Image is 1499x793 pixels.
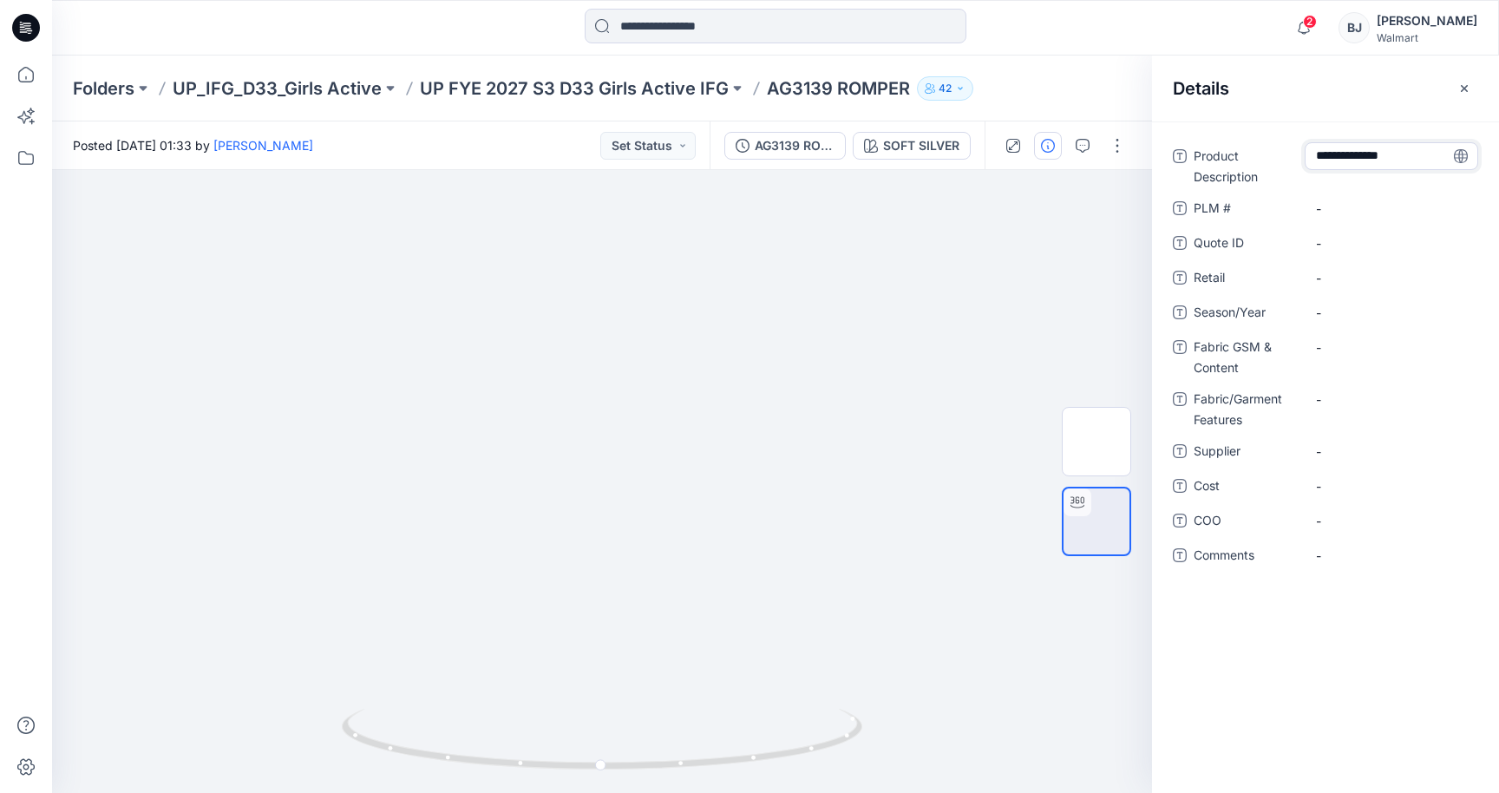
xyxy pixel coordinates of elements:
h2: Details [1173,78,1229,99]
button: AG3139 ROMPER [724,132,846,160]
span: - [1316,338,1467,357]
a: UP FYE 2027 S3 D33 Girls Active IFG [420,76,729,101]
span: Fabric GSM & Content [1194,337,1298,378]
a: UP_IFG_D33_Girls Active [173,76,382,101]
span: Product Description [1194,146,1298,187]
span: Season/Year [1194,302,1298,326]
span: Fabric/Garment Features [1194,389,1298,430]
span: Cost [1194,475,1298,500]
span: COO [1194,510,1298,534]
span: - [1316,442,1467,461]
span: - [1316,200,1467,218]
a: [PERSON_NAME] [213,138,313,153]
span: PLM # [1194,198,1298,222]
a: Folders [73,76,134,101]
span: - [1316,234,1467,252]
span: - [1316,269,1467,287]
span: - [1316,304,1467,322]
span: Posted [DATE] 01:33 by [73,136,313,154]
div: SOFT SILVER [883,136,959,155]
div: [PERSON_NAME] [1377,10,1477,31]
div: AG3139 ROMPER [755,136,835,155]
div: Walmart [1377,31,1477,44]
span: - [1316,390,1467,409]
button: Details [1034,132,1062,160]
div: BJ [1339,12,1370,43]
button: 42 [917,76,973,101]
p: 42 [939,79,952,98]
span: - [1316,477,1467,495]
p: AG3139 ROMPER [767,76,910,101]
span: - [1316,512,1467,530]
span: Retail [1194,267,1298,292]
span: Supplier [1194,441,1298,465]
span: Quote ID [1194,233,1298,257]
button: SOFT SILVER [853,132,971,160]
span: - [1316,547,1467,565]
span: Comments [1194,545,1298,569]
span: 2 [1303,15,1317,29]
